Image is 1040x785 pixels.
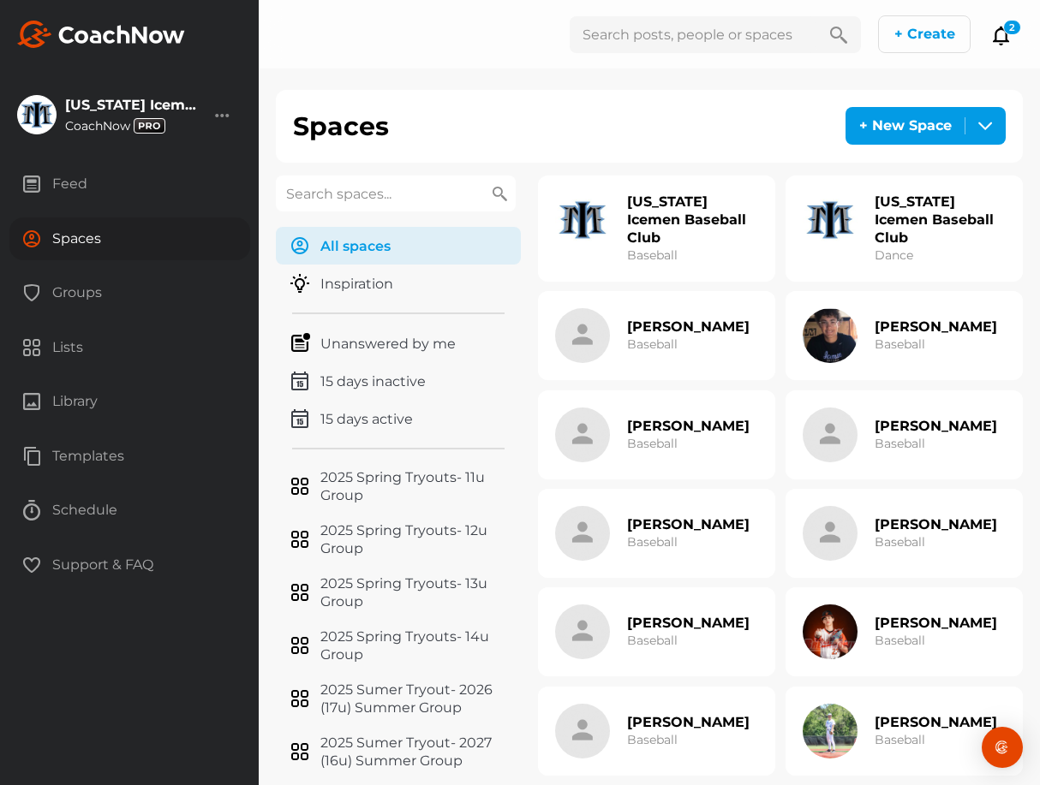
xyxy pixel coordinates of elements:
p: Inspiration [320,275,393,293]
p: 15 days inactive [320,372,426,390]
img: icon [803,704,858,758]
img: menuIcon [290,333,310,354]
img: icon [803,308,858,363]
img: svg+xml;base64,PHN2ZyB3aWR0aD0iMTk2IiBoZWlnaHQ9IjMyIiB2aWV3Qm94PSIwIDAgMTk2IDMyIiBmaWxsPSJub25lIi... [17,21,185,48]
h3: Baseball [875,632,925,650]
div: Groups [9,271,250,314]
img: menuIcon [290,741,310,762]
img: icon [555,704,610,758]
h3: Baseball [627,632,678,650]
img: icon [803,193,858,247]
h3: Baseball [875,533,925,551]
p: 2025 Sumer Tryout- 2026 (17u) Summer Group [320,681,507,717]
h2: [PERSON_NAME] [627,713,750,731]
h2: [PERSON_NAME] [875,614,997,632]
h3: Baseball [875,336,925,354]
h3: Baseball [627,435,678,453]
h2: [PERSON_NAME] [875,417,997,435]
a: Spaces [9,217,250,272]
img: menuIcon [290,688,310,709]
img: icon [803,604,858,659]
button: + New Space [846,107,1006,145]
div: Support & FAQ [9,544,250,586]
h2: [PERSON_NAME] [627,417,750,435]
div: Feed [9,163,250,205]
p: 2025 Spring Tryouts- 14u Group [320,627,507,663]
div: 2 [1003,20,1021,35]
div: [US_STATE] Icemen Baseball Club [65,98,202,112]
h3: Dance [875,247,913,265]
button: 2 [991,25,1012,46]
h2: [PERSON_NAME] [875,713,997,731]
p: All spaces [320,237,391,255]
div: CoachNow [65,118,202,134]
button: + Create [878,15,971,53]
img: menuIcon [290,635,310,656]
h2: [US_STATE] Icemen Baseball Club [875,193,1006,247]
input: Search spaces... [276,175,516,211]
div: Open Intercom Messenger [982,727,1023,768]
h2: [PERSON_NAME] [627,515,750,533]
img: menuIcon [290,582,310,603]
img: icon [555,506,610,561]
p: 2025 Spring Tryouts- 12u Group [320,521,507,557]
p: 2025 Spring Tryouts- 13u Group [320,574,507,610]
p: 2025 Spring Tryouts- 11u Group [320,468,507,504]
h3: Baseball [627,336,678,354]
a: Lists [9,326,250,381]
h3: Baseball [627,731,678,749]
img: icon [803,407,858,462]
img: icon [555,407,610,462]
h1: Spaces [293,107,389,146]
img: menuIcon [290,371,310,391]
img: menuIcon [290,235,310,256]
a: Schedule [9,489,250,544]
img: icon [803,506,858,561]
a: Templates [9,435,250,490]
img: menuIcon [290,408,310,429]
input: Search posts, people or spaces [570,16,816,53]
img: icon [555,193,610,247]
img: menuIcon [290,273,310,294]
div: Spaces [9,217,250,260]
h2: [PERSON_NAME] [627,318,750,336]
p: Unanswered by me [320,335,456,353]
img: svg+xml;base64,PHN2ZyB3aWR0aD0iMzciIGhlaWdodD0iMTgiIHZpZXdCb3g9IjAgMCAzNyAxOCIgZmlsbD0ibm9uZSIgeG... [134,118,165,134]
a: Library [9,380,250,435]
h3: Baseball [627,533,678,551]
a: Support & FAQ [9,544,250,598]
h3: Baseball [875,435,925,453]
div: + New Space [846,108,965,144]
h3: Baseball [627,247,678,265]
img: icon [555,604,610,659]
a: Groups [9,271,250,326]
img: square_afef7d225028db5e62646ab83b254498.jpg [18,96,56,134]
p: 2025 Sumer Tryout- 2027 (16u) Summer Group [320,734,507,770]
div: Lists [9,326,250,369]
h2: [PERSON_NAME] [627,614,750,632]
h2: [US_STATE] Icemen Baseball Club [627,193,758,247]
h3: Baseball [875,731,925,749]
a: Feed [9,163,250,217]
div: Templates [9,435,250,478]
h2: [PERSON_NAME] [875,515,997,533]
img: icon [555,308,610,363]
h2: [PERSON_NAME] [875,318,997,336]
img: menuIcon [290,476,310,497]
p: 15 days active [320,410,413,428]
div: Schedule [9,489,250,532]
div: Library [9,380,250,423]
img: menuIcon [290,529,310,550]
